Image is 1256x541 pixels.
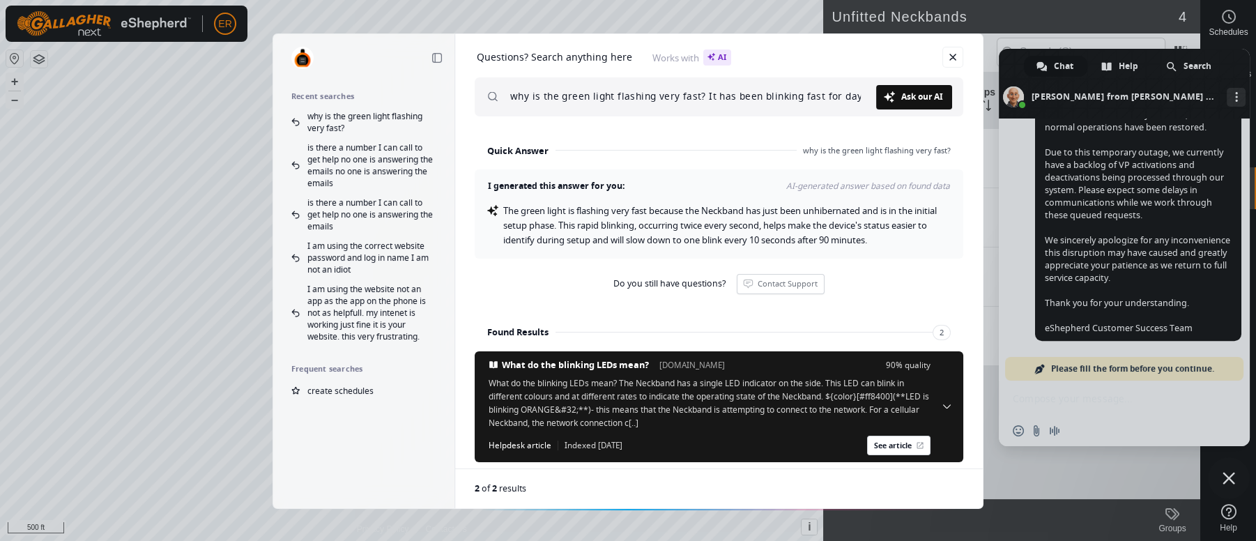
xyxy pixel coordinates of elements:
[901,93,943,101] span: Ask our AI
[475,483,958,494] div: of results
[489,439,551,452] span: Helpdesk article
[942,47,963,68] a: Close
[652,49,731,66] span: Works with
[703,49,731,66] span: AI
[737,274,825,294] a: Contact Support
[475,482,480,494] span: 2
[307,283,436,342] span: I am using the website not an app as the app on the phone is not as helpfull. my intenet is worki...
[933,325,951,340] span: 2
[503,204,939,246] span: The green light is flashing very fast because the Neckband has just been unhibernated and is in t...
[886,360,930,370] span: 90% quality
[613,278,726,289] span: Do you still have questions?
[867,436,930,455] a: See article
[487,181,625,192] h4: I generated this answer for you:
[797,145,951,155] span: why is the green light flashing very fast?
[625,181,951,192] span: AI-generated answer based on found data
[307,385,374,397] span: create schedules
[487,325,549,340] h3: Found Results
[307,197,436,232] span: is there a number I can call to get help no one is answering the emails
[291,364,436,374] h2: Frequent searches
[477,51,632,63] h1: Questions? Search anything here
[487,143,549,158] h3: Quick Answer
[489,376,930,429] span: What do the blinking LEDs mean? The Neckband has a single LED indicator on the side. This LED can...
[307,240,436,275] span: I am using the correct website password and log in name I am not an idiot
[502,359,649,371] span: What do the blinking LEDs mean?
[427,48,447,68] a: Collapse sidebar
[307,110,436,134] span: why is the green light flashing very fast?
[492,482,497,494] span: 2
[659,359,725,371] span: [DOMAIN_NAME]
[307,142,436,189] span: is there a number I can call to get help no one is answering the emails no one is answering the e...
[558,439,622,452] span: Indexed [DATE]
[510,77,876,116] input: What are you looking for?
[291,91,436,101] h2: Recent searches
